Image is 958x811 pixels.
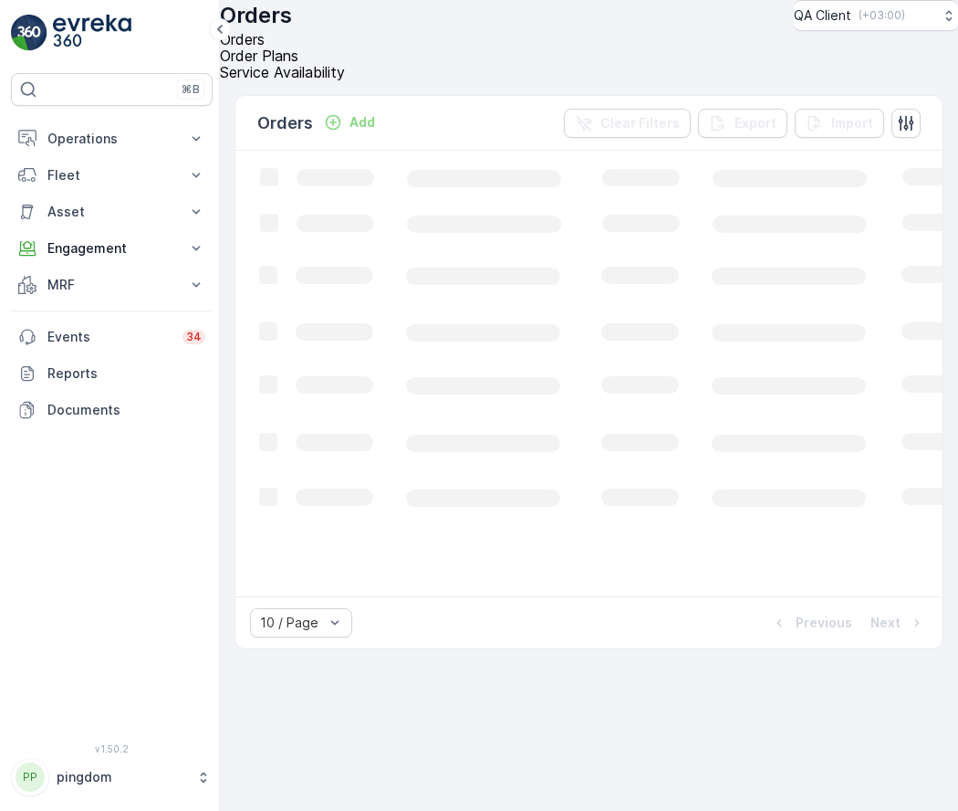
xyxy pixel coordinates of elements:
span: Order Plans [220,47,298,65]
p: ⌘B [182,82,200,97]
p: Engagement [47,239,176,258]
p: 34 [186,330,202,344]
p: Previous [796,614,852,632]
a: Documents [11,392,213,428]
p: Operations [47,130,176,148]
button: Next [869,612,928,634]
p: pingdom [57,768,187,786]
p: Next [870,614,901,632]
p: Orders [220,1,292,30]
p: ( +03:00 ) [859,8,905,23]
p: Export [734,114,776,132]
button: Fleet [11,157,213,194]
span: Service Availability [220,63,345,81]
span: v 1.50.2 [11,743,213,754]
a: Reports [11,355,213,392]
button: Add [317,111,382,133]
p: Clear Filters [600,114,680,132]
button: Engagement [11,230,213,267]
p: Events [47,328,172,346]
button: MRF [11,267,213,303]
p: Documents [47,401,205,419]
button: Asset [11,194,213,230]
p: Orders [257,111,313,136]
img: logo [11,15,47,51]
img: logo_light-DOdMpM7g.png [53,15,131,51]
button: Clear Filters [564,109,691,138]
p: Import [831,114,873,132]
p: Asset [47,203,176,221]
div: PP [16,763,45,792]
p: Fleet [47,166,176,184]
p: MRF [47,276,176,294]
a: Events34 [11,319,213,355]
button: Previous [768,612,854,634]
span: Orders [220,30,265,48]
p: Reports [47,364,205,383]
button: Import [795,109,884,138]
p: QA Client [794,6,851,25]
button: Export [698,109,787,138]
p: Add [349,113,375,132]
button: PPpingdom [11,758,213,796]
button: Operations [11,121,213,157]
